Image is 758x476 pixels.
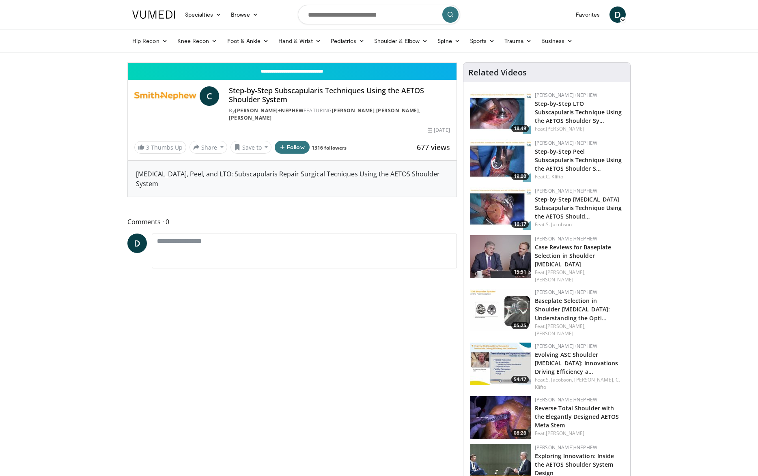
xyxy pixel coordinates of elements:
a: Baseplate Selection in Shoulder [MEDICAL_DATA]: Understanding the Opti… [535,297,610,322]
img: bc60ad00-236e-404c-9b3e-6b28fa5162c3.150x105_q85_crop-smart_upscale.jpg [470,396,531,439]
span: 16:17 [511,221,529,228]
div: By FEATURING , , [229,107,450,122]
img: f9b91312-a363-49ed-8cc5-617f19534a51.150x105_q85_crop-smart_upscale.jpg [470,343,531,385]
img: Smith+Nephew [134,86,196,106]
span: 08:26 [511,429,529,437]
a: [PERSON_NAME] [332,107,375,114]
a: S. Jacobson [546,221,572,228]
a: Specialties [180,6,226,23]
a: Spine [433,33,465,49]
a: 54:17 [470,343,531,385]
a: Reverse Total Shoulder with the Elegantly Designed AETOS Meta Stem [535,404,619,429]
a: 08:26 [470,396,531,439]
button: Follow [275,141,310,154]
div: Feat. [535,323,624,337]
img: VuMedi Logo [132,11,175,19]
div: [DATE] [428,127,450,134]
a: Step-by-Step Peel Subscapularis Technique Using the AETOS Shoulder S… [535,148,622,172]
div: Feat. [535,221,624,228]
a: D [127,234,147,253]
a: Hand & Wrist [273,33,326,49]
a: [PERSON_NAME]+Nephew [535,343,597,349]
a: C. Klifto [535,376,620,390]
a: Step-by-Step LTO Subscapularis Technique Using the AETOS Shoulder Sy… [535,100,622,124]
span: 05:25 [511,322,529,329]
a: [PERSON_NAME] [376,107,419,114]
a: [PERSON_NAME]+Nephew [535,444,597,451]
a: Sports [465,33,500,49]
a: 3 Thumbs Up [134,141,186,154]
div: Feat. [535,125,624,133]
a: S. Jacobson, [546,376,573,383]
a: Trauma [500,33,536,49]
a: Browse [226,6,263,23]
a: Evolving ASC Shoulder [MEDICAL_DATA]: Innovations Driving Efficiency a… [535,351,618,375]
span: 15:51 [511,268,529,276]
a: 19:00 [470,139,531,182]
img: ca45cbb5-4e2d-4a89-993c-d0571e41d102.150x105_q85_crop-smart_upscale.jpg [470,187,531,230]
a: Business [536,33,578,49]
a: 16:17 [470,187,531,230]
img: b20f33db-e2ef-4fba-9ed7-2022b8b6c9a2.150x105_q85_crop-smart_upscale.jpg [470,139,531,182]
div: Feat. [535,269,624,283]
button: Share [189,141,227,154]
button: Save to [230,141,272,154]
a: C [200,86,219,106]
div: [MEDICAL_DATA], Peel, and LTO: Subscapularis Repair Surgical Tecniques Using the AETOS Shoulder S... [128,161,457,197]
a: [PERSON_NAME] [535,330,573,337]
a: 05:25 [470,289,531,331]
a: 15:51 [470,235,531,278]
span: 54:17 [511,376,529,383]
img: 5fb50d2e-094e-471e-87f5-37e6246062e2.150x105_q85_crop-smart_upscale.jpg [470,92,531,134]
h4: Related Videos [468,68,527,77]
img: 4b15b7a9-a58b-4518-b73d-b60939e2e08b.150x105_q85_crop-smart_upscale.jpg [470,289,531,331]
a: [PERSON_NAME]+Nephew [535,235,597,242]
a: Case Reviews for Baseplate Selection in Shoulder [MEDICAL_DATA] [535,243,612,268]
a: C. Klifto [546,173,563,180]
a: [PERSON_NAME]+Nephew [535,289,597,296]
img: f00e741d-fb3a-4d21-89eb-19e7839cb837.150x105_q85_crop-smart_upscale.jpg [470,235,531,278]
a: 18:49 [470,92,531,134]
a: [PERSON_NAME]+Nephew [235,107,304,114]
span: 18:49 [511,125,529,132]
a: Favorites [571,6,605,23]
a: Pediatrics [326,33,369,49]
a: [PERSON_NAME] [535,276,573,283]
h4: Step-by-Step Subscapularis Techniques Using the AETOS Shoulder System [229,86,450,104]
a: [PERSON_NAME] [546,125,584,132]
a: [PERSON_NAME]+Nephew [535,92,597,99]
a: Foot & Ankle [222,33,274,49]
a: Shoulder & Elbow [369,33,433,49]
a: [PERSON_NAME] [546,430,584,437]
a: 1316 followers [312,144,347,151]
div: Feat. [535,376,624,391]
a: Hip Recon [127,33,172,49]
a: [PERSON_NAME]+Nephew [535,187,597,194]
div: Feat. [535,430,624,437]
div: Feat. [535,173,624,180]
span: Comments 0 [127,217,457,227]
a: Knee Recon [172,33,222,49]
span: 19:00 [511,173,529,180]
span: 677 views [417,142,450,152]
a: D [609,6,626,23]
input: Search topics, interventions [298,5,460,24]
a: [PERSON_NAME], [574,376,614,383]
a: Step-by-Step [MEDICAL_DATA] Subscapularis Technique Using the AETOS Should… [535,195,622,220]
a: [PERSON_NAME]+Nephew [535,396,597,403]
span: 3 [146,144,149,151]
a: [PERSON_NAME], [546,323,586,330]
a: [PERSON_NAME]+Nephew [535,139,597,146]
a: [PERSON_NAME], [546,269,586,276]
a: [PERSON_NAME] [229,114,272,121]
